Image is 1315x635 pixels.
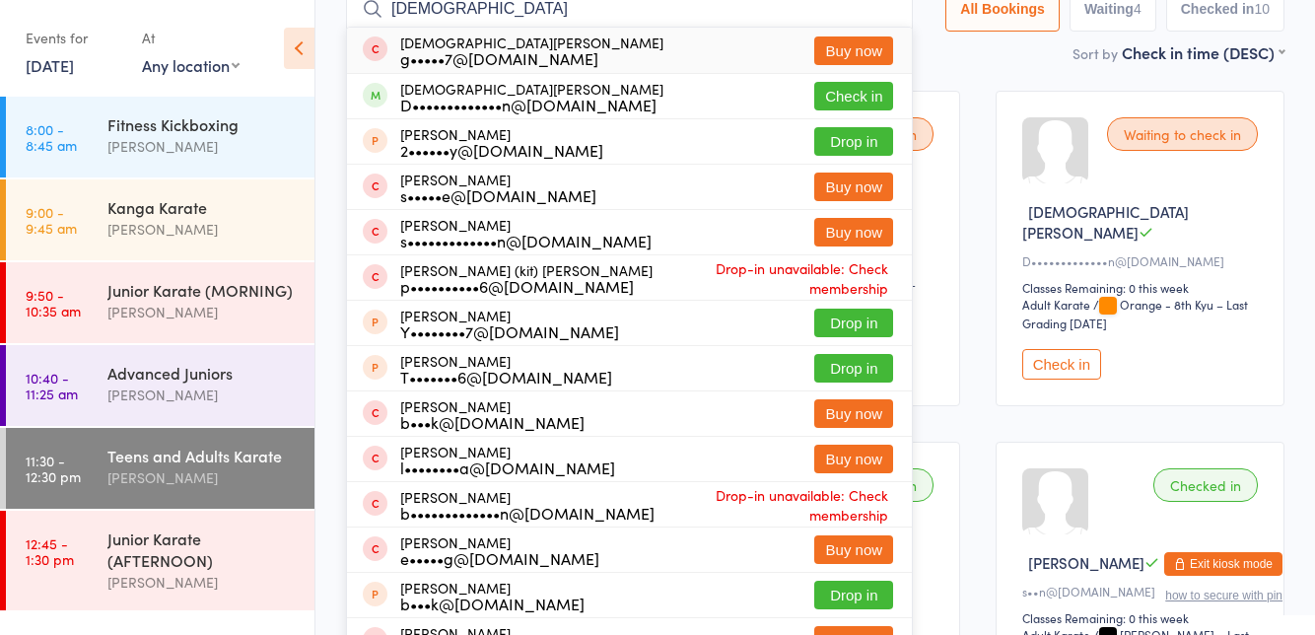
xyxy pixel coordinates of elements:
[400,459,615,475] div: l••••••••a@[DOMAIN_NAME]
[107,362,298,384] div: Advanced Juniors
[107,384,298,406] div: [PERSON_NAME]
[107,218,298,241] div: [PERSON_NAME]
[107,113,298,135] div: Fitness Kickboxing
[26,535,74,567] time: 12:45 - 1:30 pm
[400,217,652,248] div: [PERSON_NAME]
[1022,252,1264,269] div: D•••••••••••••n@[DOMAIN_NAME]
[814,399,893,428] button: Buy now
[400,308,619,339] div: [PERSON_NAME]
[400,580,585,611] div: [PERSON_NAME]
[655,480,893,529] span: Drop-in unavailable: Check membership
[400,414,585,430] div: b•••k@[DOMAIN_NAME]
[107,445,298,466] div: Teens and Adults Karate
[107,528,298,571] div: Junior Karate (AFTERNOON)
[26,22,122,54] div: Events for
[26,453,81,484] time: 11:30 - 12:30 pm
[1022,349,1101,380] button: Check in
[1022,201,1189,243] span: [DEMOGRAPHIC_DATA][PERSON_NAME]
[1028,552,1144,573] span: [PERSON_NAME]
[400,534,599,566] div: [PERSON_NAME]
[400,353,612,385] div: [PERSON_NAME]
[142,22,240,54] div: At
[814,218,893,247] button: Buy now
[400,126,603,158] div: [PERSON_NAME]
[1022,296,1248,331] span: / Orange - 8th Kyu – Last Grading [DATE]
[814,445,893,473] button: Buy now
[1165,589,1282,602] button: how to secure with pin
[107,466,298,489] div: [PERSON_NAME]
[1073,43,1118,63] label: Sort by
[107,196,298,218] div: Kanga Karate
[1122,41,1284,63] div: Check in time (DESC)
[400,81,663,112] div: [DEMOGRAPHIC_DATA][PERSON_NAME]
[6,345,314,426] a: 10:40 -11:25 amAdvanced Juniors[PERSON_NAME]
[26,370,78,401] time: 10:40 - 11:25 am
[1022,296,1090,313] div: Adult Karate
[107,301,298,323] div: [PERSON_NAME]
[6,511,314,610] a: 12:45 -1:30 pmJunior Karate (AFTERNOON)[PERSON_NAME]
[400,187,596,203] div: s•••••e@[DOMAIN_NAME]
[400,369,612,385] div: T•••••••6@[DOMAIN_NAME]
[400,97,663,112] div: D•••••••••••••n@[DOMAIN_NAME]
[6,97,314,177] a: 8:00 -8:45 amFitness Kickboxing[PERSON_NAME]
[814,36,893,65] button: Buy now
[107,135,298,158] div: [PERSON_NAME]
[6,179,314,260] a: 9:00 -9:45 amKanga Karate[PERSON_NAME]
[814,581,893,609] button: Drop in
[400,50,663,66] div: g•••••7@[DOMAIN_NAME]
[1164,552,1282,576] button: Exit kiosk mode
[814,535,893,564] button: Buy now
[26,54,74,76] a: [DATE]
[1254,1,1270,17] div: 10
[653,253,893,303] span: Drop-in unavailable: Check membership
[400,596,585,611] div: b•••k@[DOMAIN_NAME]
[400,505,655,521] div: b•••••••••••••n@[DOMAIN_NAME]
[400,323,619,339] div: Y••••••••7@[DOMAIN_NAME]
[400,233,652,248] div: s•••••••••••••n@[DOMAIN_NAME]
[26,121,77,153] time: 8:00 - 8:45 am
[400,278,653,294] div: p••••••••••6@[DOMAIN_NAME]
[107,279,298,301] div: Junior Karate (MORNING)
[400,550,599,566] div: e•••••g@[DOMAIN_NAME]
[6,428,314,509] a: 11:30 -12:30 pmTeens and Adults Karate[PERSON_NAME]
[814,173,893,201] button: Buy now
[1022,583,1264,600] div: s••n@[DOMAIN_NAME]
[814,309,893,337] button: Drop in
[1022,279,1264,296] div: Classes Remaining: 0 this week
[26,287,81,318] time: 9:50 - 10:35 am
[1107,117,1258,151] div: Waiting to check in
[107,571,298,594] div: [PERSON_NAME]
[1022,609,1264,626] div: Classes Remaining: 0 this week
[1153,468,1258,502] div: Checked in
[26,204,77,236] time: 9:00 - 9:45 am
[400,172,596,203] div: [PERSON_NAME]
[400,35,663,66] div: [DEMOGRAPHIC_DATA][PERSON_NAME]
[814,82,893,110] button: Check in
[6,262,314,343] a: 9:50 -10:35 amJunior Karate (MORNING)[PERSON_NAME]
[400,398,585,430] div: [PERSON_NAME]
[400,444,615,475] div: [PERSON_NAME]
[142,54,240,76] div: Any location
[814,127,893,156] button: Drop in
[814,354,893,383] button: Drop in
[400,142,603,158] div: 2••••••y@[DOMAIN_NAME]
[400,262,653,294] div: [PERSON_NAME] (kit) [PERSON_NAME]
[1134,1,1142,17] div: 4
[400,489,655,521] div: [PERSON_NAME]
